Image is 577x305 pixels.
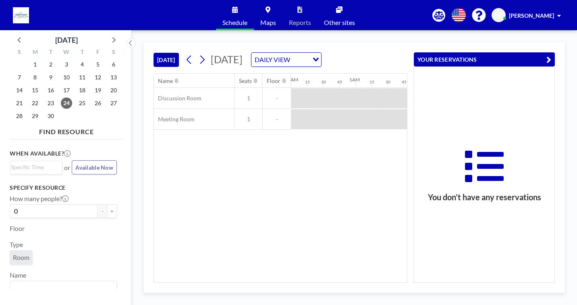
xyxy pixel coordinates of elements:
span: Friday, September 19, 2025 [92,85,104,96]
div: 12AM [285,77,298,83]
button: + [107,204,117,218]
span: HT [495,12,502,19]
span: Saturday, September 27, 2025 [108,98,119,109]
span: Wednesday, September 10, 2025 [61,72,72,83]
span: - [263,95,291,102]
div: 15 [369,79,374,85]
span: Saturday, September 6, 2025 [108,59,119,70]
input: Search for option [293,54,308,65]
div: Search for option [10,161,62,173]
div: S [12,48,27,58]
span: Meeting Room [154,116,195,123]
div: T [43,48,59,58]
span: Wednesday, September 24, 2025 [61,98,72,109]
span: Monday, September 1, 2025 [29,59,41,70]
div: [DATE] [55,34,78,46]
span: Friday, September 26, 2025 [92,98,104,109]
span: Discussion Room [154,95,201,102]
span: Wednesday, September 17, 2025 [61,85,72,96]
div: S [106,48,121,58]
div: 1AM [349,77,360,83]
span: Tuesday, September 9, 2025 [45,72,56,83]
h3: You don’t have any reservations [414,192,554,202]
div: Floor [267,77,280,85]
button: YOUR RESERVATIONS [414,52,555,66]
span: DAILY VIEW [253,54,292,65]
label: Floor [10,224,25,232]
span: Schedule [222,19,247,26]
button: - [98,204,107,218]
div: 15 [305,79,310,85]
span: Monday, September 29, 2025 [29,110,41,122]
span: Thursday, September 4, 2025 [77,59,88,70]
span: Monday, September 22, 2025 [29,98,41,109]
span: Thursday, September 11, 2025 [77,72,88,83]
span: [DATE] [211,53,243,65]
span: Tuesday, September 16, 2025 [45,85,56,96]
div: 30 [321,79,326,85]
span: Thursday, September 25, 2025 [77,98,88,109]
input: Search for option [11,163,58,172]
span: Sunday, September 21, 2025 [14,98,25,109]
div: Search for option [10,281,116,295]
div: 30 [386,79,390,85]
button: Available Now [72,160,117,174]
span: Other sites [324,19,355,26]
span: Saturday, September 13, 2025 [108,72,119,83]
span: Sunday, September 7, 2025 [14,72,25,83]
div: 45 [402,79,407,85]
span: Thursday, September 18, 2025 [77,85,88,96]
span: Sunday, September 14, 2025 [14,85,25,96]
span: Available Now [75,164,113,171]
span: 1 [235,95,262,102]
span: Friday, September 5, 2025 [92,59,104,70]
div: F [90,48,106,58]
span: Saturday, September 20, 2025 [108,85,119,96]
div: Name [158,77,173,85]
span: Sunday, September 28, 2025 [14,110,25,122]
span: [PERSON_NAME] [509,12,554,19]
span: - [263,116,291,123]
span: Room [13,253,29,261]
span: Tuesday, September 23, 2025 [45,98,56,109]
h3: Specify resource [10,184,117,191]
span: 1 [235,116,262,123]
h4: FIND RESOURCE [10,124,123,136]
button: [DATE] [154,53,179,67]
label: How many people? [10,195,68,203]
span: Monday, September 15, 2025 [29,85,41,96]
div: 45 [337,79,342,85]
span: Friday, September 12, 2025 [92,72,104,83]
span: Tuesday, September 30, 2025 [45,110,56,122]
span: Maps [260,19,276,26]
label: Type [10,241,23,249]
div: W [59,48,75,58]
div: Search for option [251,53,321,66]
span: Reports [289,19,311,26]
label: Name [10,271,26,279]
span: Tuesday, September 2, 2025 [45,59,56,70]
input: Search for option [11,283,112,293]
span: Monday, September 8, 2025 [29,72,41,83]
div: T [74,48,90,58]
div: M [27,48,43,58]
span: Wednesday, September 3, 2025 [61,59,72,70]
img: organization-logo [13,7,29,23]
span: or [64,164,70,172]
div: Seats [239,77,252,85]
